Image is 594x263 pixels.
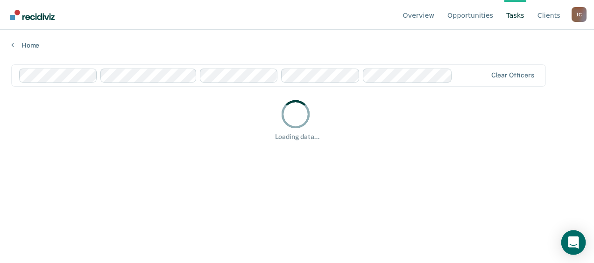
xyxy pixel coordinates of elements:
div: Open Intercom Messenger [561,230,586,255]
div: Loading data... [275,133,319,141]
div: J C [572,7,587,22]
a: Home [11,41,583,49]
button: Profile dropdown button [572,7,587,22]
div: Clear officers [491,71,534,79]
img: Recidiviz [10,10,55,20]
